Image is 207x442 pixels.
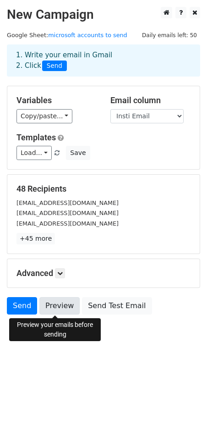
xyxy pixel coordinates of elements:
h5: Advanced [16,268,191,278]
a: microsoft accounts to send [48,32,127,39]
span: Daily emails left: 50 [139,30,200,40]
a: Copy/paste... [16,109,72,123]
h2: New Campaign [7,7,200,22]
small: [EMAIL_ADDRESS][DOMAIN_NAME] [16,220,119,227]
h5: 48 Recipients [16,184,191,194]
small: Google Sheet: [7,32,127,39]
h5: Variables [16,95,97,105]
small: [EMAIL_ADDRESS][DOMAIN_NAME] [16,210,119,216]
a: Daily emails left: 50 [139,32,200,39]
a: Send [7,297,37,315]
a: Load... [16,146,52,160]
a: +45 more [16,233,55,244]
button: Save [66,146,90,160]
div: 1. Write your email in Gmail 2. Click [9,50,198,71]
small: [EMAIL_ADDRESS][DOMAIN_NAME] [16,199,119,206]
a: Preview [39,297,80,315]
h5: Email column [110,95,191,105]
a: Send Test Email [82,297,152,315]
a: Templates [16,133,56,142]
span: Send [42,61,67,72]
div: Preview your emails before sending [9,318,101,341]
iframe: Chat Widget [161,398,207,442]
